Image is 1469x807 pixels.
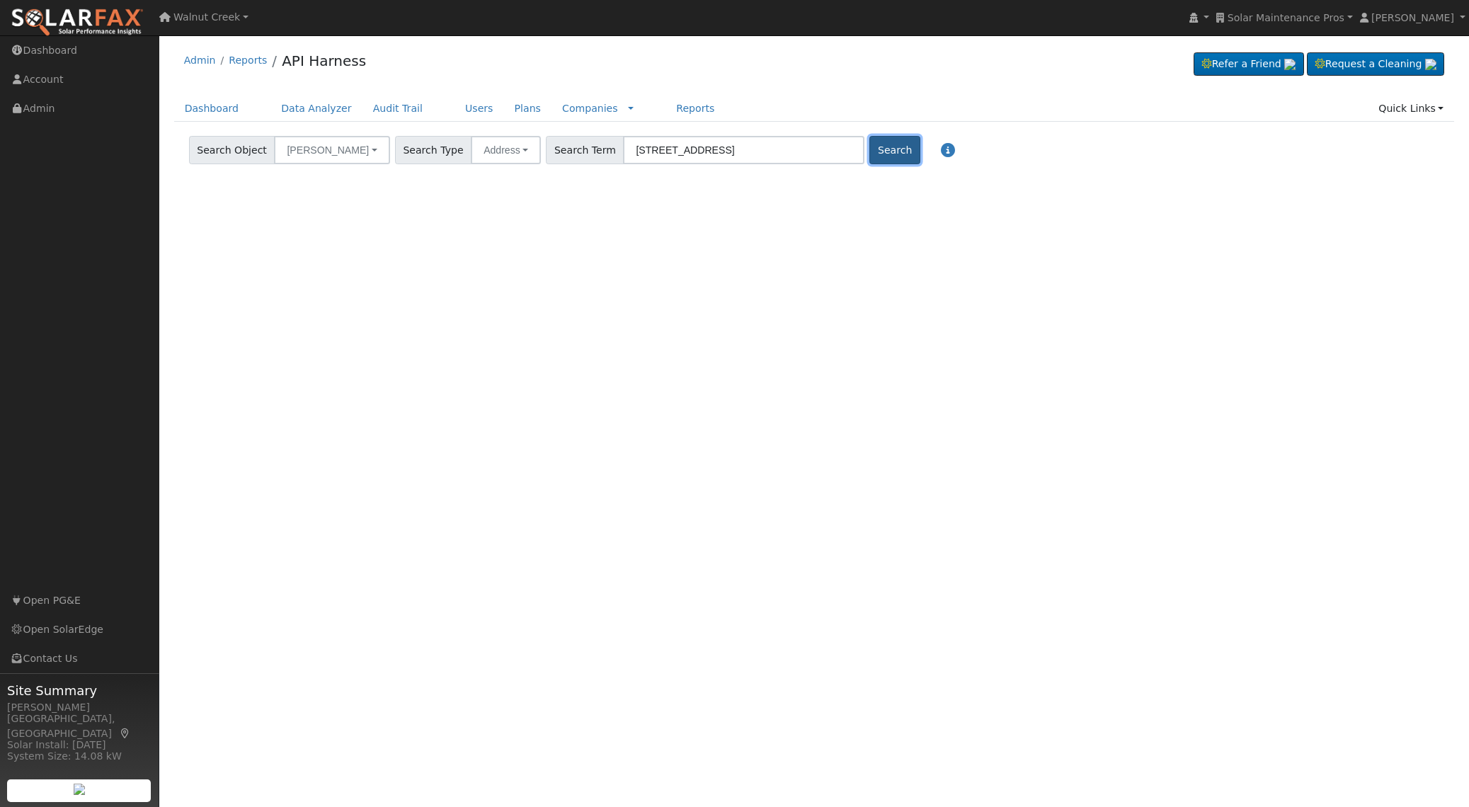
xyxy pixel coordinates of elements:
[455,96,504,122] a: Users
[546,136,624,164] span: Search Term
[282,52,366,69] a: API Harness
[7,711,152,741] div: [GEOGRAPHIC_DATA], [GEOGRAPHIC_DATA]
[869,136,920,164] button: Search
[1194,52,1304,76] a: Refer a Friend
[184,55,216,66] a: Admin
[119,728,132,739] a: Map
[7,681,152,700] span: Site Summary
[174,96,250,122] a: Dashboard
[11,8,144,38] img: SolarFax
[270,96,362,122] a: Data Analyzer
[74,784,85,795] img: retrieve
[1307,52,1444,76] a: Request a Cleaning
[274,136,389,164] button: [PERSON_NAME]
[7,738,152,752] div: Solar Install: [DATE]
[7,749,152,764] div: System Size: 14.08 kW
[395,136,471,164] span: Search Type
[173,11,240,23] span: Walnut Creek
[562,103,618,114] a: Companies
[665,96,725,122] a: Reports
[1284,59,1296,70] img: retrieve
[1228,12,1344,23] span: Solar Maintenance Pros
[229,55,267,66] a: Reports
[362,96,433,122] a: Audit Trail
[471,136,541,164] button: Address
[1368,96,1454,122] a: Quick Links
[1425,59,1436,70] img: retrieve
[1371,12,1454,23] span: [PERSON_NAME]
[189,136,275,164] span: Search Object
[7,700,152,715] div: [PERSON_NAME]
[504,96,551,122] a: Plans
